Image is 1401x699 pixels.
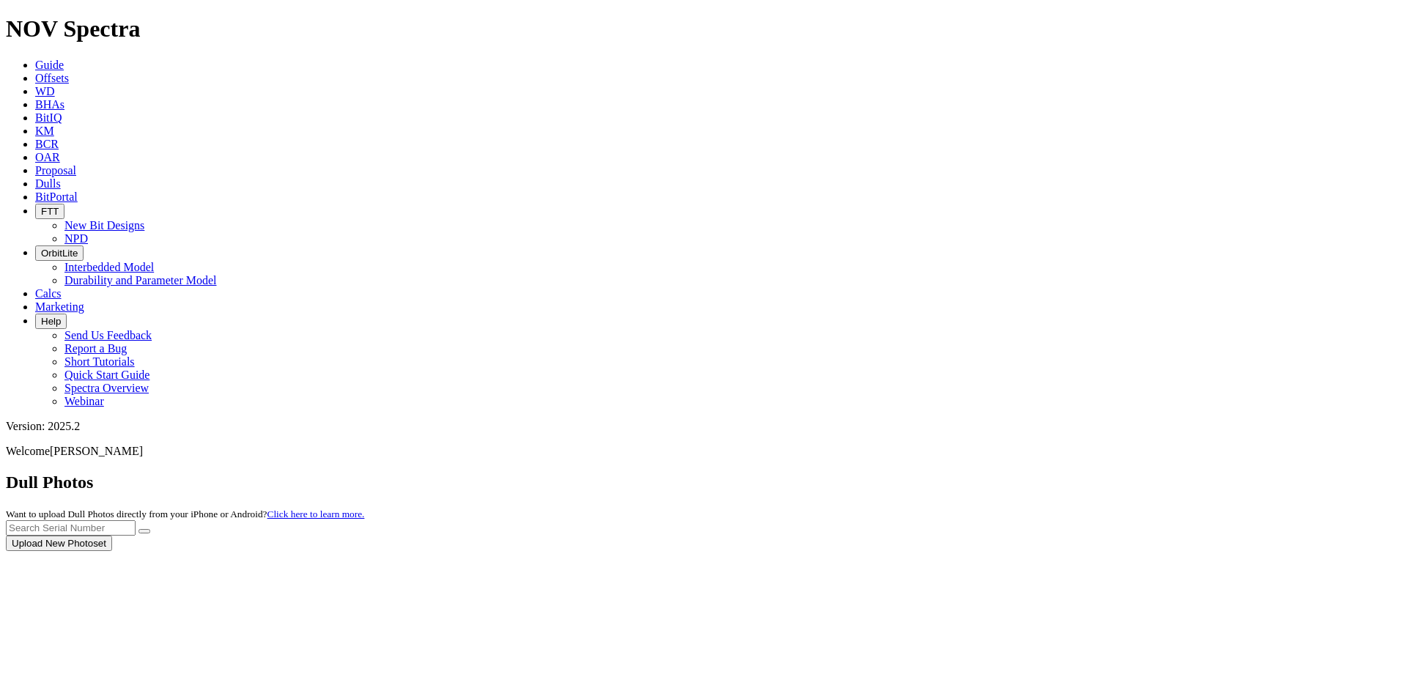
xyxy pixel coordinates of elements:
span: [PERSON_NAME] [50,445,143,457]
a: BHAs [35,98,64,111]
a: Guide [35,59,64,71]
a: WD [35,85,55,97]
span: FTT [41,206,59,217]
button: Upload New Photoset [6,536,112,551]
small: Want to upload Dull Photos directly from your iPhone or Android? [6,508,364,519]
a: Calcs [35,287,62,300]
a: Send Us Feedback [64,329,152,341]
div: Version: 2025.2 [6,420,1395,433]
a: Marketing [35,300,84,313]
a: KM [35,125,54,137]
a: Interbedded Model [64,261,154,273]
a: New Bit Designs [64,219,144,232]
input: Search Serial Number [6,520,136,536]
a: Durability and Parameter Model [64,274,217,286]
a: Quick Start Guide [64,369,149,381]
a: Offsets [35,72,69,84]
a: Click here to learn more. [267,508,365,519]
a: Spectra Overview [64,382,149,394]
a: Webinar [64,395,104,407]
span: Help [41,316,61,327]
button: FTT [35,204,64,219]
a: BCR [35,138,59,150]
a: Report a Bug [64,342,127,355]
a: Dulls [35,177,61,190]
button: Help [35,314,67,329]
span: OrbitLite [41,248,78,259]
a: Short Tutorials [64,355,135,368]
a: BitIQ [35,111,62,124]
a: BitPortal [35,191,78,203]
button: OrbitLite [35,245,84,261]
a: OAR [35,151,60,163]
a: Proposal [35,164,76,177]
h1: NOV Spectra [6,15,1395,42]
h2: Dull Photos [6,473,1395,492]
a: NPD [64,232,88,245]
p: Welcome [6,445,1395,458]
